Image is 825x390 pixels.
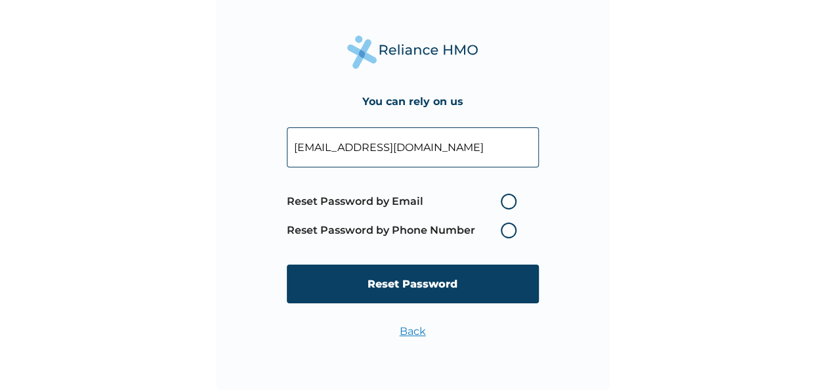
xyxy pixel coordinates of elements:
label: Reset Password by Phone Number [287,223,523,238]
input: Your Enrollee ID or Email Address [287,127,539,167]
img: Reliance Health's Logo [347,35,478,69]
label: Reset Password by Email [287,194,523,209]
input: Reset Password [287,265,539,303]
span: Password reset method [287,187,523,245]
h4: You can rely on us [362,95,463,108]
a: Back [400,325,426,337]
